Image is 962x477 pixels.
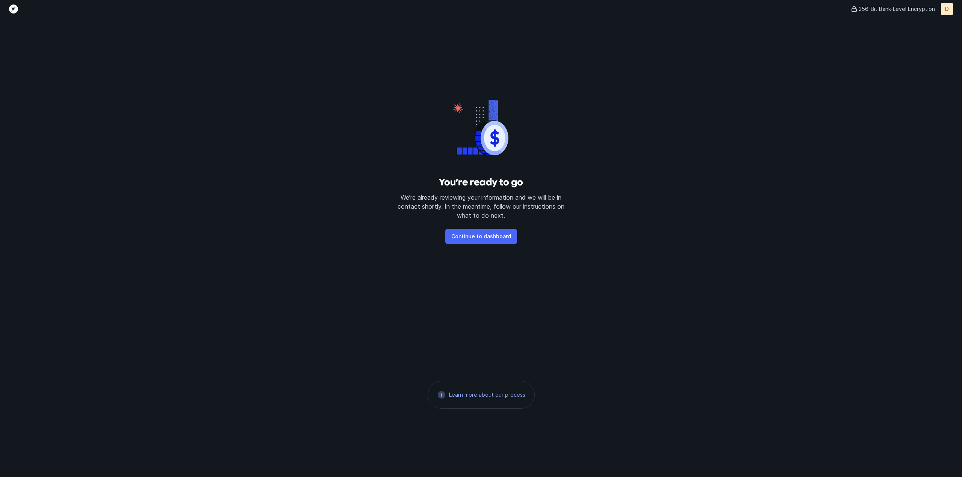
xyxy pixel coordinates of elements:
[941,3,953,15] button: D
[451,232,511,241] p: Continue to dashboard
[397,193,565,220] p: We’re already reviewing your information and we will be in contact shortly. In the meantime, foll...
[945,5,949,13] p: D
[397,176,565,188] h3: You’re ready to go
[449,391,525,399] a: Learn more about our process
[445,229,517,244] button: Continue to dashboard
[859,5,935,13] p: 256-Bit Bank-Level Encryption
[437,390,446,399] img: 21d95410f660ccd52279b82b2de59a72.svg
